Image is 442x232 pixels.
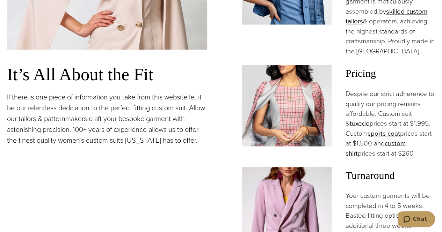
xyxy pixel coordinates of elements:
a: sports coat [368,128,400,138]
a: custom shirt [346,138,406,158]
span: Pricing [346,65,435,82]
iframe: Opens a widget where you can chat to one of our agents [398,211,435,229]
a: skilled custom tailors [346,7,427,26]
img: Woman in custom made red checked dress with matching custom jacket over shoulders. [242,65,332,146]
span: Turnaround [346,167,435,184]
h3: It’s All About the Fit [7,63,207,85]
p: If there is one piece of information you take from this website let it be our relentless dedicati... [7,91,207,145]
p: Despite our strict adherence to quality our pricing remains affordable. Custom suit & prices star... [346,89,435,158]
a: tuxedo [350,118,370,128]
